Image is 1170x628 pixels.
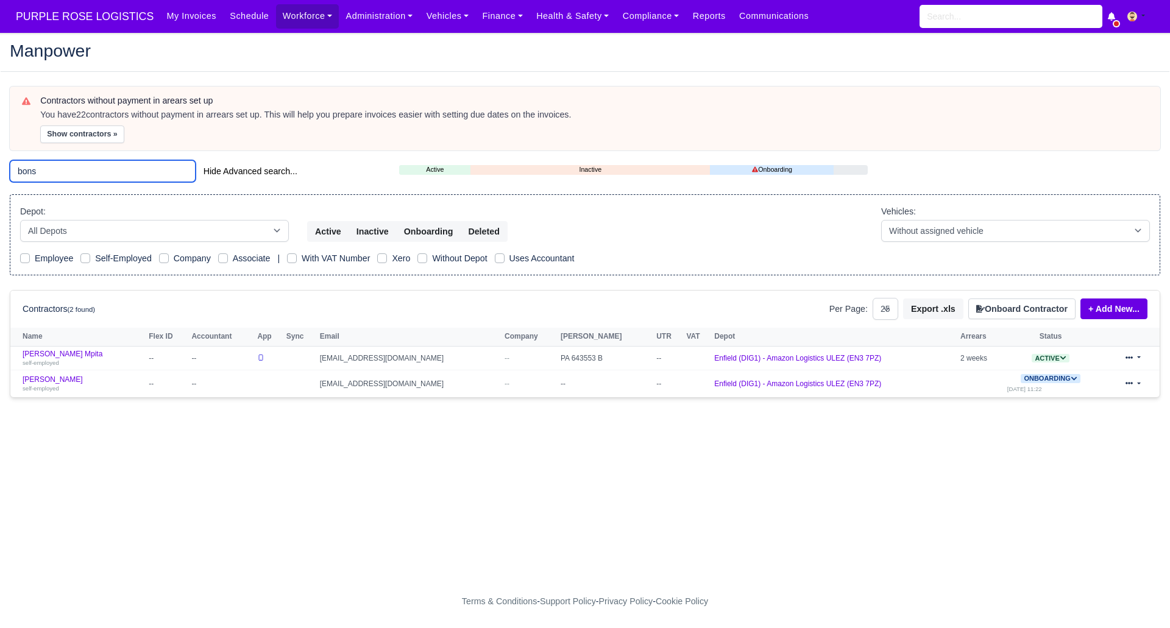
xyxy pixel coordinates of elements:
div: + Add New... [1076,298,1147,319]
span: -- [505,379,509,388]
h6: Contractors [23,304,95,314]
a: [PERSON_NAME] self-employed [23,375,143,393]
td: [EMAIL_ADDRESS][DOMAIN_NAME] [317,370,502,397]
button: Export .xls [903,298,963,319]
th: Flex ID [146,328,188,346]
a: Health & Safety [530,4,616,28]
a: Inactive [470,164,710,175]
th: Company [502,328,558,346]
a: Privacy Policy [599,596,653,606]
td: -- [653,346,683,370]
div: Manpower [1,32,1169,72]
th: Name [10,328,146,346]
a: Support Policy [540,596,596,606]
label: Employee [35,252,73,266]
label: Xero [392,252,410,266]
a: Workforce [276,4,339,28]
a: + Add New... [1080,298,1147,319]
a: Enfield (DIG1) - Amazon Logistics ULEZ (EN3 7PZ) [714,379,881,388]
th: Arrears [957,328,1004,346]
a: Communications [732,4,816,28]
label: Depot: [20,205,46,219]
th: Depot [711,328,957,346]
span: | [277,253,280,263]
a: [PERSON_NAME] Mpita self-employed [23,350,143,367]
td: [EMAIL_ADDRESS][DOMAIN_NAME] [317,346,502,370]
th: Accountant [188,328,254,346]
label: Self-Employed [95,252,152,266]
button: Hide Advanced search... [196,161,305,182]
label: Uses Accountant [509,252,575,266]
a: Active [1032,354,1069,362]
button: Show contractors » [40,125,124,143]
td: 2 weeks [957,346,1004,370]
small: self-employed [23,359,59,366]
input: Search... [920,5,1102,28]
div: You have contractors without payment in arrears set up. This will help you prepare invoices easie... [40,109,1148,121]
small: [DATE] 11:22 [1007,386,1042,392]
span: -- [505,354,509,362]
th: VAT [683,328,711,346]
input: Search (by name, email, transporter id) ... [10,160,196,182]
a: Active [399,164,470,175]
label: Without Depot [432,252,487,266]
td: -- [146,370,188,397]
a: Cookie Policy [656,596,708,606]
button: Active [307,221,349,242]
td: -- [653,370,683,397]
td: -- [558,370,653,397]
th: Sync [283,328,317,346]
label: Per Page: [829,302,868,316]
small: self-employed [23,385,59,392]
a: PURPLE ROSE LOGISTICS [10,5,160,29]
th: Email [317,328,502,346]
label: With VAT Number [302,252,370,266]
label: Company [174,252,211,266]
button: Deleted [460,221,507,242]
a: Administration [339,4,419,28]
a: Enfield (DIG1) - Amazon Logistics ULEZ (EN3 7PZ) [714,354,881,362]
iframe: Chat Widget [951,487,1170,628]
small: (2 found) [68,306,96,313]
h2: Manpower [10,42,1160,59]
a: Finance [475,4,530,28]
a: Vehicles [420,4,476,28]
button: Onboard Contractor [968,298,1076,319]
label: Vehicles: [881,205,916,219]
th: [PERSON_NAME] [558,328,653,346]
span: PURPLE ROSE LOGISTICS [10,4,160,29]
button: Onboarding [396,221,461,242]
a: Reports [686,4,732,28]
a: Compliance [616,4,686,28]
a: My Invoices [160,4,223,28]
h6: Contractors without payment in arears set up [40,96,1148,106]
a: Terms & Conditions [462,596,537,606]
td: -- [146,346,188,370]
strong: 22 [76,110,86,119]
a: Onboarding [1021,374,1080,383]
label: Associate [233,252,271,266]
button: Inactive [349,221,397,242]
a: Schedule [223,4,275,28]
td: -- [188,370,254,397]
th: Status [1004,328,1097,346]
a: Onboarding [710,164,834,175]
th: UTR [653,328,683,346]
th: App [254,328,283,346]
div: - - - [238,594,932,609]
td: PA 643553 B [558,346,653,370]
td: -- [188,346,254,370]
